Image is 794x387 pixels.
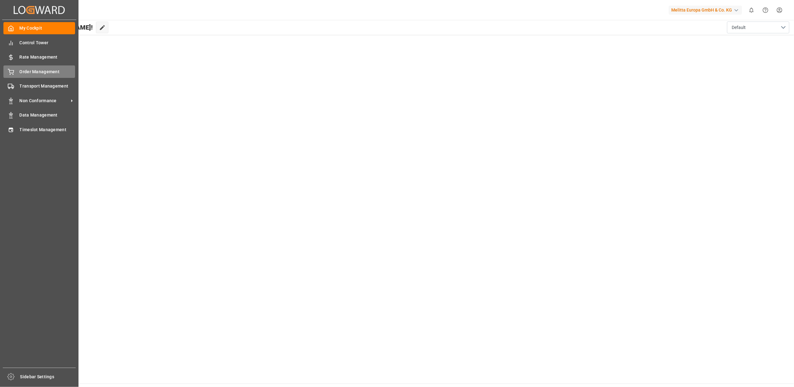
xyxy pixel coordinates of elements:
[727,21,789,33] button: open menu
[20,69,75,75] span: Order Management
[758,3,773,17] button: Help Center
[3,51,75,63] a: Rate Management
[669,4,744,16] button: Melitta Europa GmbH & Co. KG
[669,6,742,15] div: Melitta Europa GmbH & Co. KG
[20,54,75,60] span: Rate Management
[732,24,746,31] span: Default
[3,80,75,92] a: Transport Management
[3,123,75,136] a: Timeslot Management
[744,3,758,17] button: show 0 new notifications
[20,98,69,104] span: Non Conformance
[20,374,76,380] span: Sidebar Settings
[3,109,75,121] a: Data Management
[20,127,75,133] span: Timeslot Management
[3,65,75,78] a: Order Management
[3,22,75,34] a: My Cockpit
[20,112,75,118] span: Data Management
[20,83,75,89] span: Transport Management
[20,40,75,46] span: Control Tower
[3,36,75,49] a: Control Tower
[20,25,75,31] span: My Cockpit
